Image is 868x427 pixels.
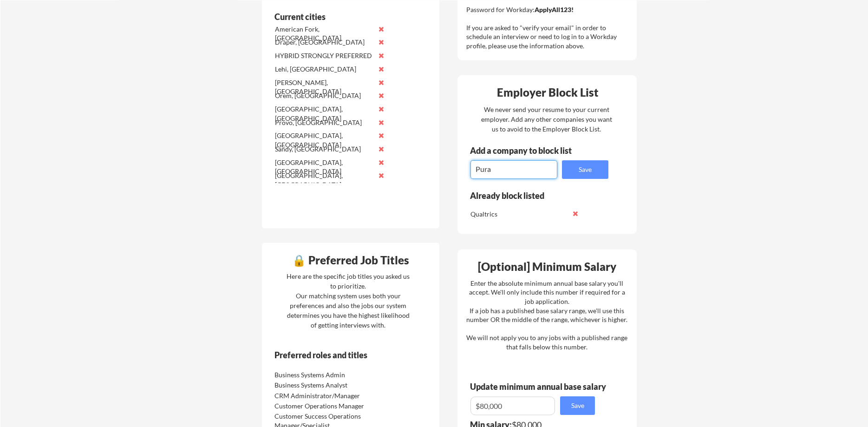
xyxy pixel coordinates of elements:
div: American Fork, [GEOGRAPHIC_DATA] [275,25,373,43]
div: Business Systems Analyst [274,381,372,390]
div: Lehi, [GEOGRAPHIC_DATA] [275,65,373,74]
div: Enter the absolute minimum annual base salary you'll accept. We'll only include this number if re... [466,278,627,351]
button: Save [562,160,608,179]
div: Draper, [GEOGRAPHIC_DATA] [275,38,373,47]
div: CRM Administrator/Manager [274,391,372,401]
div: HYBRID STRONGLY PREFERRED [275,51,373,60]
strong: ApplyAll123! [535,5,574,13]
div: [GEOGRAPHIC_DATA], [GEOGRAPHIC_DATA] [275,105,373,123]
div: Employer Block List [461,86,634,98]
div: Already block listed [470,191,596,199]
div: [GEOGRAPHIC_DATA], [GEOGRAPHIC_DATA] [275,171,373,189]
div: Add a company to block list [470,146,586,154]
div: Provo, [GEOGRAPHIC_DATA] [275,118,373,127]
button: Save [560,396,595,415]
div: [GEOGRAPHIC_DATA], [GEOGRAPHIC_DATA] [275,158,373,176]
div: Current cities [274,12,403,20]
div: Qualtrics [470,210,568,219]
input: E.g. $100,000 [470,396,555,415]
div: Preferred roles and titles [274,350,401,359]
div: Customer Operations Manager [274,401,372,411]
div: Here are the specific job titles you asked us to prioritize. Our matching system uses both your p... [284,271,412,329]
div: 🔒 Preferred Job Titles [264,254,437,265]
div: We never send your resume to your current employer. Add any other companies you want us to avoid ... [480,104,613,133]
div: [GEOGRAPHIC_DATA], [GEOGRAPHIC_DATA] [275,131,373,149]
div: [PERSON_NAME], [GEOGRAPHIC_DATA] [275,78,373,96]
div: Business Systems Admin [274,370,372,380]
div: Sandy, [GEOGRAPHIC_DATA] [275,145,373,154]
div: [Optional] Minimum Salary [461,261,633,272]
div: Update minimum annual base salary [470,382,609,390]
div: Orem, [GEOGRAPHIC_DATA] [275,91,373,100]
